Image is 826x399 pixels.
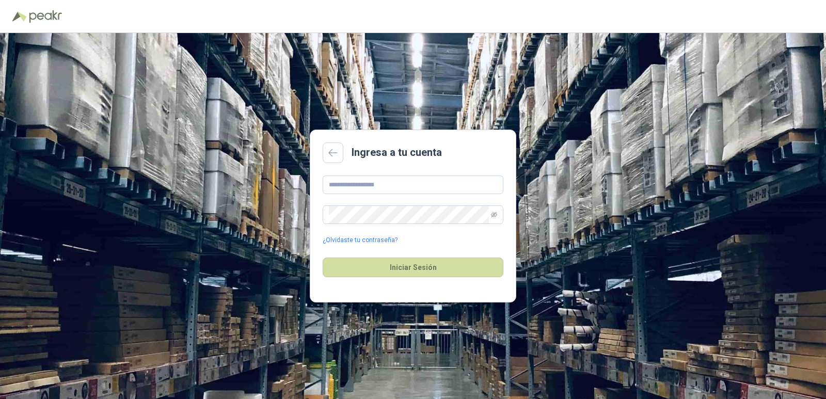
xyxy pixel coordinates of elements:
button: Iniciar Sesión [323,258,503,277]
img: Logo [12,11,27,22]
h2: Ingresa a tu cuenta [352,145,442,161]
span: eye-invisible [491,212,497,218]
img: Peakr [29,10,62,23]
a: ¿Olvidaste tu contraseña? [323,235,398,245]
